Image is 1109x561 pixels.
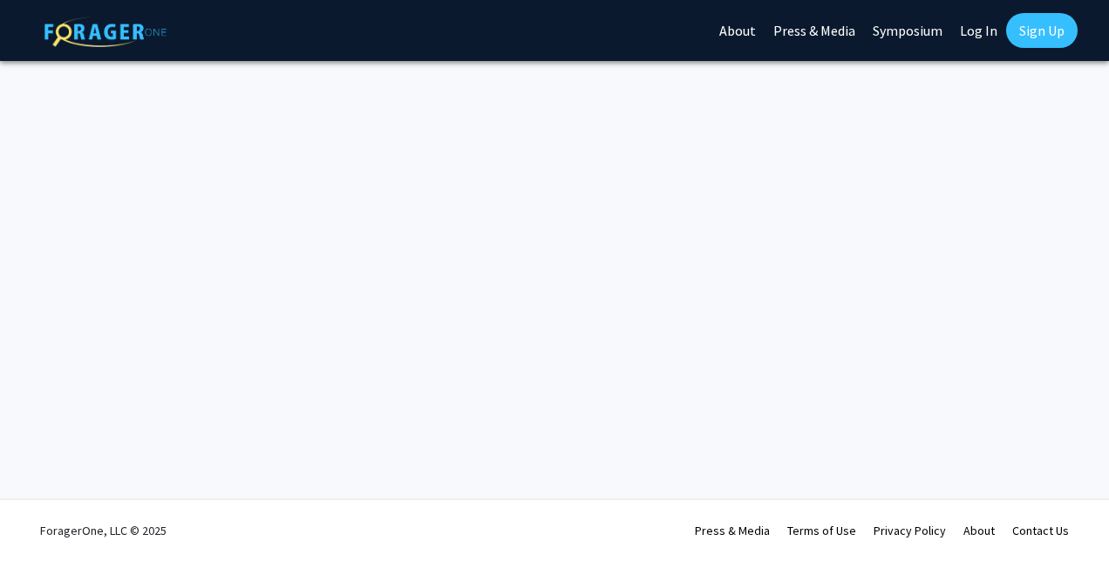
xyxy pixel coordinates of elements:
a: Sign Up [1006,13,1078,48]
a: Press & Media [695,523,770,538]
a: Contact Us [1012,523,1069,538]
div: ForagerOne, LLC © 2025 [40,500,167,561]
a: Terms of Use [787,523,856,538]
a: Privacy Policy [874,523,946,538]
a: About [963,523,995,538]
img: ForagerOne Logo [44,17,167,47]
